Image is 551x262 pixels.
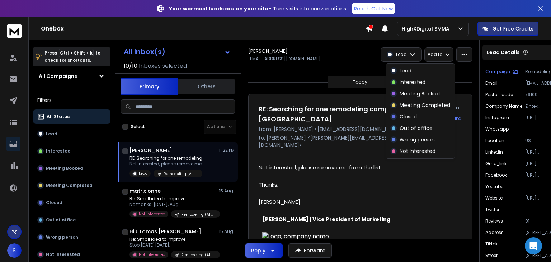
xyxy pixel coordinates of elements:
[41,24,366,33] h1: Onebox
[7,243,22,258] span: S
[129,161,202,167] p: Not interested, please remove me
[251,247,265,254] div: Reply
[7,24,22,38] img: logo
[400,79,425,86] p: Interested
[46,131,57,137] p: Lead
[129,242,216,248] p: Stop [DATE][DATE],
[33,95,110,105] h3: Filters
[259,164,382,171] span: Not interested, please remove me from the list.
[259,181,278,188] span: Thanks,
[396,52,407,57] p: Lead
[485,69,510,75] p: Campaign
[259,104,414,124] h1: RE: Searching for one remodeling company in [GEOGRAPHIC_DATA]
[400,125,433,132] p: Out of office
[164,171,198,177] p: Remodeling (AI hybrid system) - [US_STATE]
[485,195,503,201] p: website
[485,126,509,132] p: whatsapp
[139,211,165,217] p: Not Interested
[493,25,533,32] p: Get Free Credits
[400,67,411,74] p: Lead
[46,234,78,240] p: Wrong person
[178,79,235,94] button: Others
[485,103,522,109] p: Company Name
[46,165,83,171] p: Meeting Booked
[129,147,172,154] h1: [PERSON_NAME]
[485,241,498,247] p: tiktok
[181,252,216,258] p: Remodeling (AI hybrid system)
[44,50,100,64] p: Press to check for shortcuts.
[485,115,509,121] p: instagram
[485,253,498,258] p: street
[46,183,93,188] p: Meeting Completed
[354,5,393,12] p: Reach Out Now
[124,48,165,55] h1: All Inbox(s)
[485,218,503,224] p: reviews
[169,5,268,12] strong: Your warmest leads are on your site
[129,228,201,235] h1: Hi uTomas [PERSON_NAME]
[129,202,216,207] p: No thanks. [DATE], Aug
[47,114,70,120] p: All Status
[139,252,165,257] p: Not Interested
[121,78,178,95] button: Primary
[124,62,137,70] span: 10 / 10
[139,171,148,176] p: Lead
[129,187,161,195] h1: matrix onne
[46,200,62,206] p: Closed
[39,72,77,80] h1: All Campaigns
[169,5,346,12] p: – Turn visits into conversations
[259,134,462,149] p: to: [PERSON_NAME] <[PERSON_NAME][EMAIL_ADDRESS][PERSON_NAME][DOMAIN_NAME]>
[248,47,288,55] h1: [PERSON_NAME]
[353,79,367,85] p: Today
[485,149,503,155] p: linkedin
[262,232,329,261] img: Logo, company name Description automatically generated
[59,49,94,57] span: Ctrl + Shift + k
[46,217,76,223] p: Out of office
[219,229,235,234] p: 15 Aug
[485,92,513,98] p: postal_code
[248,56,321,62] p: [EMAIL_ADDRESS][DOMAIN_NAME]
[525,237,542,254] div: Open Intercom Messenger
[400,136,435,143] p: Wrong person
[219,188,235,194] p: 15 Aug
[129,155,202,161] p: RE: Searching for one remodeling
[310,216,390,223] span: | Vice President of Marketing
[485,161,507,167] p: gmb_link
[46,148,71,154] p: Interested
[485,80,498,86] p: Email
[485,172,507,178] p: facebook
[402,25,452,32] p: HighXDigital SMMA
[400,90,440,97] p: Meeting Booked
[400,113,417,120] p: Closed
[139,62,187,70] h3: Inboxes selected
[428,52,442,57] p: Add to
[219,148,235,153] p: 11:22 PM
[485,230,504,235] p: address
[262,216,309,223] span: [PERSON_NAME]
[288,243,332,258] button: Forward
[129,237,216,242] p: Re: Small idea to improve
[485,207,499,212] p: twitter
[485,184,503,190] p: youtube
[181,212,216,217] p: Remodeling (AI hybrid system)
[129,196,216,202] p: Re: Small idea to improve
[400,102,450,109] p: Meeting Completed
[131,124,145,130] label: Select
[259,126,462,133] p: from: [PERSON_NAME] <[EMAIL_ADDRESS][DOMAIN_NAME]>
[487,49,520,56] p: Lead Details
[485,138,504,144] p: location
[259,198,300,206] span: [PERSON_NAME]
[46,252,80,257] p: Not Interested
[400,148,435,155] p: Not Interested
